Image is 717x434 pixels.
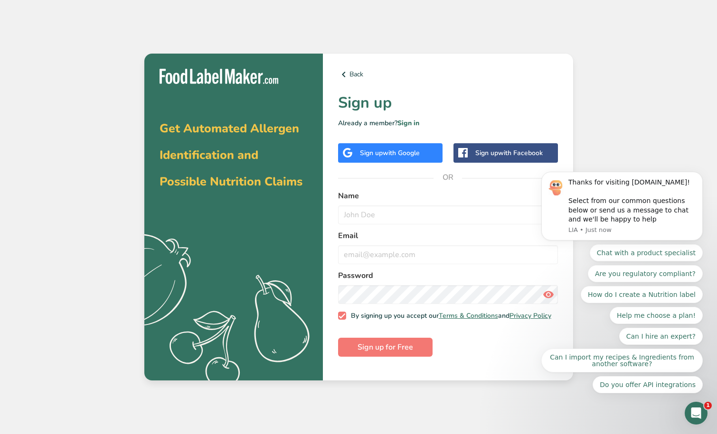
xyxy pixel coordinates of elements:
[338,205,558,224] input: John Doe
[475,148,543,158] div: Sign up
[439,311,498,320] a: Terms & Conditions
[338,230,558,241] label: Email
[160,120,302,190] span: Get Automated Allergen Identification and Possible Nutrition Claims
[338,69,558,80] a: Back
[360,148,420,158] div: Sign up
[509,311,551,320] a: Privacy Policy
[338,245,558,264] input: email@example.com
[346,312,551,320] span: By signing up you accept our and
[434,163,462,192] span: OR
[498,148,543,157] span: with Facebook
[358,342,413,353] span: Sign up for Free
[383,148,420,157] span: with Google
[338,338,433,357] button: Sign up for Free
[397,119,419,128] a: Sign in
[685,402,708,425] iframe: Intercom live chat
[160,69,278,84] img: Food Label Maker
[527,10,717,408] iframe: Intercom notifications message
[338,92,558,114] h1: Sign up
[338,118,558,128] p: Already a member?
[338,190,558,202] label: Name
[704,402,712,409] span: 1
[338,270,558,281] label: Password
